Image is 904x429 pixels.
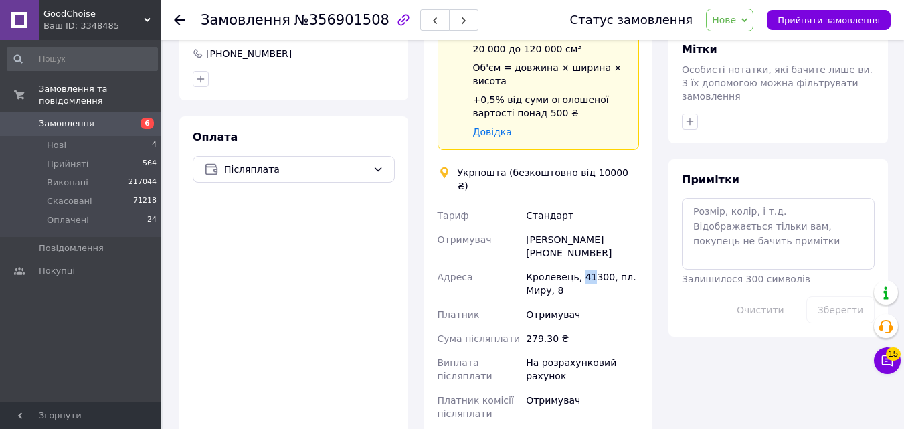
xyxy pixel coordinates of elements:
[205,47,293,60] div: [PHONE_NUMBER]
[47,177,88,189] span: Виконані
[47,195,92,207] span: Скасовані
[43,8,144,20] span: GoodChoise
[523,351,642,388] div: На розрахунковий рахунок
[47,214,89,226] span: Оплачені
[294,12,389,28] span: №356901508
[438,357,492,381] span: Виплата післяплати
[174,13,185,27] div: Повернутися назад
[133,195,157,207] span: 71218
[523,388,642,426] div: Отримувач
[43,20,161,32] div: Ваш ID: 3348485
[224,162,367,177] span: Післяплата
[523,203,642,228] div: Стандарт
[473,29,628,56] div: — до 30 кг і об'ємом від 20 000 до 120 000 см³
[193,131,238,143] span: Оплата
[682,274,810,284] span: Залишилося 300 символів
[128,177,157,189] span: 217044
[874,347,901,374] button: Чат з покупцем15
[147,214,157,226] span: 24
[438,333,521,344] span: Сума післяплати
[523,303,642,327] div: Отримувач
[47,158,88,170] span: Прийняті
[570,13,693,27] div: Статус замовлення
[473,30,504,41] span: 100 ₴
[454,166,643,193] div: Укрпошта (безкоштовно від 10000 ₴)
[438,272,473,282] span: Адреса
[39,242,104,254] span: Повідомлення
[473,126,512,137] a: Довідка
[438,210,469,221] span: Тариф
[438,395,514,419] span: Платник комісії післяплати
[767,10,891,30] button: Прийняти замовлення
[682,64,873,102] span: Особисті нотатки, які бачите лише ви. З їх допомогою можна фільтрувати замовлення
[39,118,94,130] span: Замовлення
[523,327,642,351] div: 279.30 ₴
[7,47,158,71] input: Пошук
[682,173,739,186] span: Примітки
[39,265,75,277] span: Покупці
[712,15,736,25] span: Нове
[523,265,642,303] div: Кролевець, 41300, пл. Миру, 8
[473,61,628,88] div: Об'єм = довжина × ширина × висота
[152,139,157,151] span: 4
[141,118,154,129] span: 6
[886,344,901,357] span: 15
[143,158,157,170] span: 564
[473,93,628,120] div: +0,5% від суми оголошеної вартості понад 500 ₴
[201,12,290,28] span: Замовлення
[47,139,66,151] span: Нові
[438,309,480,320] span: Платник
[39,83,161,107] span: Замовлення та повідомлення
[438,234,492,245] span: Отримувач
[523,228,642,265] div: [PERSON_NAME] [PHONE_NUMBER]
[682,43,717,56] span: Мітки
[778,15,880,25] span: Прийняти замовлення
